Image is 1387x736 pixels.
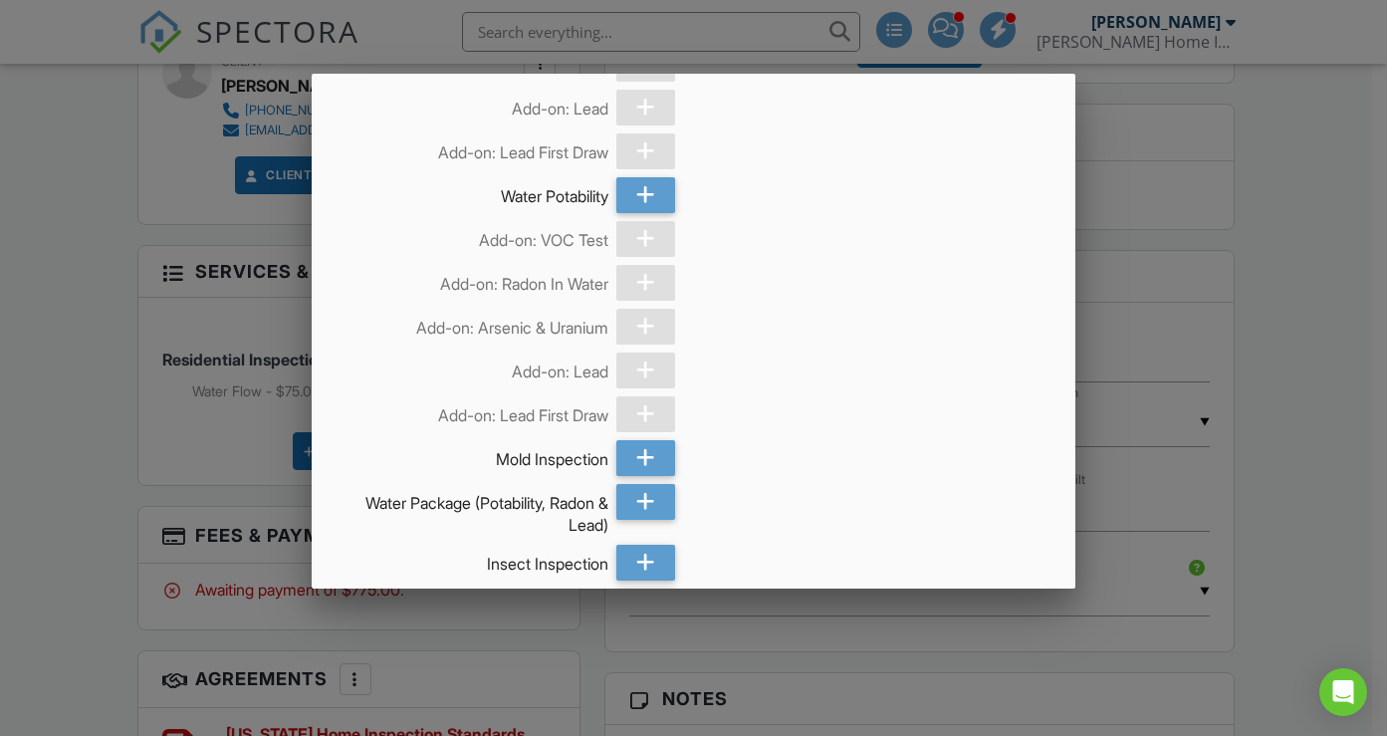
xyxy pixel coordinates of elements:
[340,177,607,207] div: Water Potability
[340,484,607,537] div: Water Package (Potability, Radon & Lead)
[340,309,607,339] div: Add-on: Arsenic & Uranium
[340,221,607,251] div: Add-on: VOC Test
[340,396,607,426] div: Add-on: Lead First Draw
[340,265,607,295] div: Add-on: Radon In Water
[1319,668,1367,716] div: Open Intercom Messenger
[340,133,607,163] div: Add-on: Lead First Draw
[340,545,607,575] div: Insect Inspection
[340,353,607,382] div: Add-on: Lead
[340,589,607,618] div: Water Flow Test
[340,90,607,120] div: Add-on: Lead
[340,440,607,470] div: Mold Inspection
